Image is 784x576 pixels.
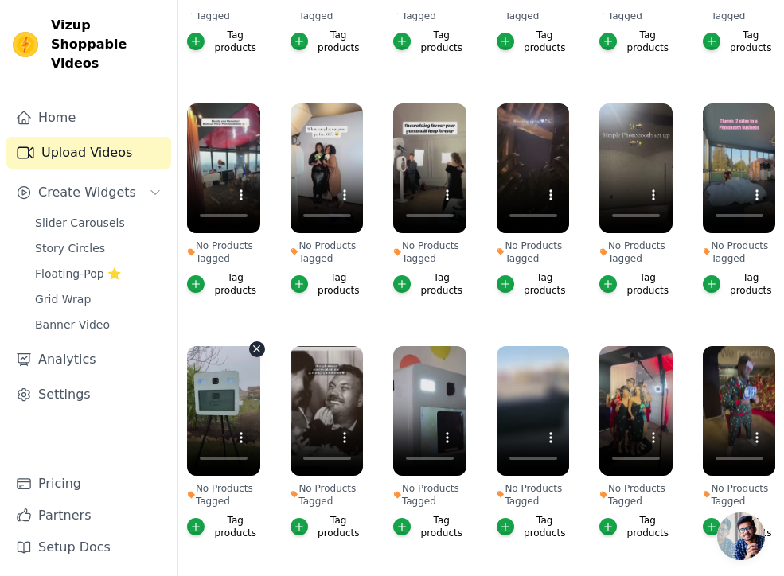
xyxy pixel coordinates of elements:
div: Tag products [211,271,260,297]
img: Vizup [13,32,38,57]
div: Tag products [521,514,570,539]
a: Home [6,102,171,134]
div: Tag products [314,271,364,297]
div: Tag products [727,29,776,54]
button: Tag products [599,29,673,54]
div: No Products Tagged [497,239,570,265]
div: Tag products [623,271,673,297]
a: Pricing [6,468,171,500]
div: No Products Tagged [187,239,260,265]
div: No Products Tagged [393,239,466,265]
button: Tag products [497,271,570,297]
button: Tag products [393,29,466,54]
div: Tag products [211,514,260,539]
a: Grid Wrap [25,288,171,310]
a: Ouvrir le chat [717,512,765,560]
button: Tag products [497,29,570,54]
div: Tag products [211,29,260,54]
div: Tag products [623,514,673,539]
div: Tag products [314,29,364,54]
span: Vizup Shoppable Videos [51,16,165,73]
button: Video Delete [249,341,265,357]
div: Tag products [623,29,673,54]
a: Slider Carousels [25,212,171,234]
div: No Products Tagged [599,482,673,508]
a: Banner Video [25,313,171,336]
div: Tag products [314,514,364,539]
span: Create Widgets [38,183,136,202]
div: No Products Tagged [393,482,466,508]
div: Tag products [521,29,570,54]
a: Upload Videos [6,137,171,169]
div: No Products Tagged [187,482,260,508]
button: Tag products [187,29,260,54]
button: Tag products [187,514,260,539]
button: Tag products [393,271,466,297]
div: No Products Tagged [703,482,776,508]
button: Tag products [497,514,570,539]
span: Floating-Pop ⭐ [35,266,121,282]
button: Tag products [291,29,364,54]
a: Floating-Pop ⭐ [25,263,171,285]
button: Create Widgets [6,177,171,208]
a: Analytics [6,344,171,376]
div: Tag products [417,514,466,539]
button: Tag products [291,271,364,297]
span: Grid Wrap [35,291,91,307]
div: No Products Tagged [291,239,364,265]
div: No Products Tagged [703,239,776,265]
span: Story Circles [35,240,105,256]
div: Tag products [521,271,570,297]
a: Setup Docs [6,531,171,563]
button: Tag products [393,514,466,539]
button: Tag products [703,514,776,539]
button: Tag products [599,514,673,539]
div: Tag products [417,29,466,54]
div: Tag products [417,271,466,297]
div: Tag products [727,271,776,297]
button: Tag products [187,271,260,297]
span: Banner Video [35,317,110,333]
button: Tag products [599,271,673,297]
button: Tag products [703,271,776,297]
a: Partners [6,500,171,531]
span: Slider Carousels [35,215,125,231]
div: No Products Tagged [599,239,673,265]
a: Settings [6,379,171,411]
button: Tag products [291,514,364,539]
a: Story Circles [25,237,171,259]
div: No Products Tagged [497,482,570,508]
div: No Products Tagged [291,482,364,508]
button: Tag products [703,29,776,54]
